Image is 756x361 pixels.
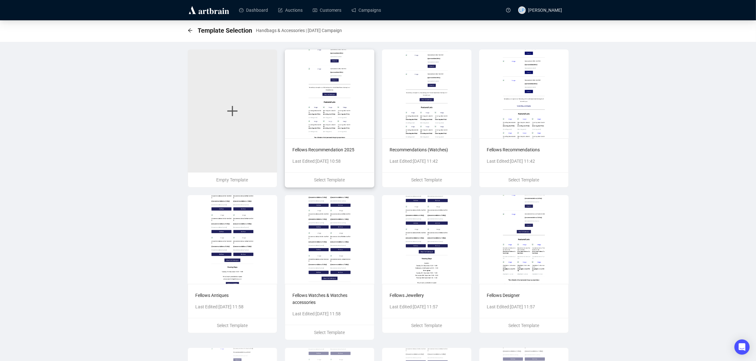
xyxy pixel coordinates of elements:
[217,177,248,182] span: Empty Template
[293,310,366,317] p: Last Edited: [DATE] 11:58
[196,292,269,299] p: Fellows Antiques
[314,177,345,182] span: Select Template
[314,330,345,335] span: Select Template
[226,105,239,117] span: plus
[479,195,569,284] img: 604f4d5afc8f758358ac9769
[528,8,562,13] span: [PERSON_NAME]
[188,195,277,284] img: 6148618366643b5054f62fe2
[198,25,252,36] span: Template Selection
[390,146,464,153] p: Recommendations (Watches)
[313,2,341,18] a: Customers
[382,195,472,284] img: 604f4d5afc8f758358ac976c
[390,292,464,299] p: Fellows Jewellery
[285,195,374,284] img: 6148618366643b5054f62fe0
[487,146,561,153] p: Fellows Recommendations
[487,292,561,299] p: Fellows Designer
[390,158,464,165] p: Last Edited: [DATE] 11:42
[188,28,193,33] div: back
[256,27,342,34] span: Handbags & Accessories | Aug 25 Campaign
[196,303,269,310] p: Last Edited: [DATE] 11:58
[411,177,442,182] span: Select Template
[217,323,248,328] span: Select Template
[285,49,374,138] img: 677e5a562ce52b1cc67e02bd
[351,2,381,18] a: Campaigns
[188,28,193,33] span: arrow-left
[519,7,525,14] span: LP
[188,5,230,15] img: logo
[508,323,539,328] span: Select Template
[293,158,366,165] p: Last Edited: [DATE] 10:58
[487,303,561,310] p: Last Edited: [DATE] 11:57
[293,146,366,153] p: Fellows Recommendation 2025
[506,8,511,12] span: question-circle
[411,323,442,328] span: Select Template
[479,49,569,138] img: 6044c02cfc8f758358881f8e
[487,158,561,165] p: Last Edited: [DATE] 11:42
[382,49,472,138] img: 6044c02cfc8f758358881f8b
[278,2,303,18] a: Auctions
[239,2,268,18] a: Dashboard
[390,303,464,310] p: Last Edited: [DATE] 11:57
[293,292,366,306] p: Fellows Watches & Watches accessories
[734,339,750,355] div: Open Intercom Messenger
[508,177,539,182] span: Select Template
